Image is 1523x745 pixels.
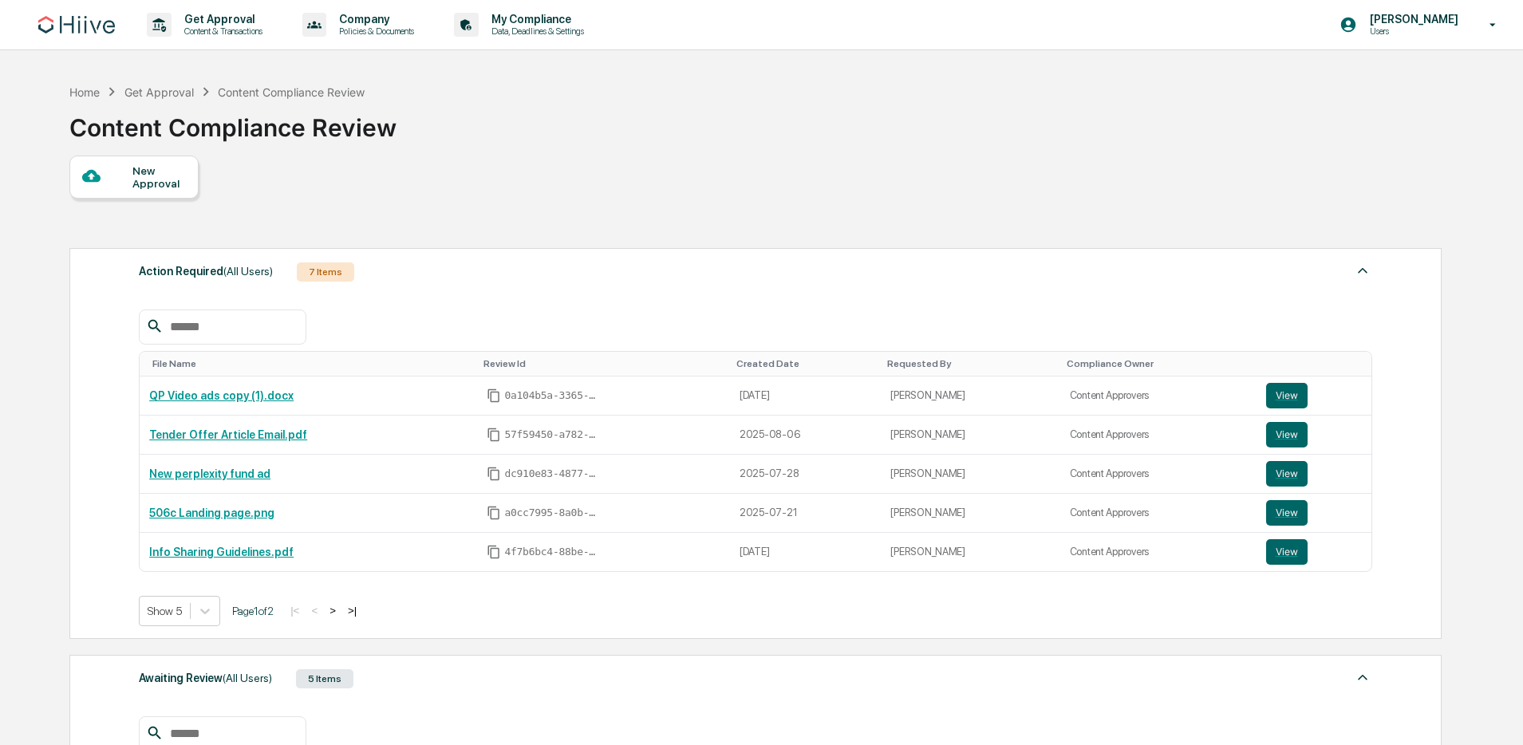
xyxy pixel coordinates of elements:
[1266,422,1363,447] a: View
[881,416,1059,455] td: [PERSON_NAME]
[1353,261,1372,280] img: caret
[1266,383,1308,408] button: View
[479,26,592,37] p: Data, Deadlines & Settings
[887,358,1053,369] div: Toggle SortBy
[306,604,322,617] button: <
[69,85,100,99] div: Home
[172,26,270,37] p: Content & Transactions
[1067,358,1250,369] div: Toggle SortBy
[483,358,723,369] div: Toggle SortBy
[1060,376,1257,416] td: Content Approvers
[152,358,471,369] div: Toggle SortBy
[1266,383,1363,408] a: View
[139,261,273,282] div: Action Required
[504,507,600,519] span: a0cc7995-8a0b-4b72-ac1a-878fd3692143
[487,467,501,481] span: Copy Id
[132,164,186,190] div: New Approval
[343,604,361,617] button: >|
[504,546,600,558] span: 4f7b6bc4-88be-4ca2-a522-de18f03e4b40
[149,546,294,558] a: Info Sharing Guidelines.pdf
[730,494,882,533] td: 2025-07-21
[1266,539,1308,565] button: View
[223,265,273,278] span: (All Users)
[487,506,501,520] span: Copy Id
[1266,500,1363,526] a: View
[1266,539,1363,565] a: View
[149,428,307,441] a: Tender Offer Article Email.pdf
[479,13,592,26] p: My Compliance
[296,669,353,688] div: 5 Items
[730,416,882,455] td: 2025-08-06
[1060,533,1257,571] td: Content Approvers
[1353,668,1372,687] img: caret
[1060,455,1257,494] td: Content Approvers
[149,389,294,402] a: QP Video ads copy (1).docx
[232,605,274,617] span: Page 1 of 2
[881,533,1059,571] td: [PERSON_NAME]
[504,428,600,441] span: 57f59450-a782-4865-ac16-a45fae92c464
[38,16,115,34] img: logo
[736,358,875,369] div: Toggle SortBy
[124,85,194,99] div: Get Approval
[487,545,501,559] span: Copy Id
[1266,500,1308,526] button: View
[149,467,270,480] a: New perplexity fund ad
[218,85,365,99] div: Content Compliance Review
[1266,461,1308,487] button: View
[487,428,501,442] span: Copy Id
[1060,416,1257,455] td: Content Approvers
[881,376,1059,416] td: [PERSON_NAME]
[1060,494,1257,533] td: Content Approvers
[172,13,270,26] p: Get Approval
[1357,26,1466,37] p: Users
[881,494,1059,533] td: [PERSON_NAME]
[881,455,1059,494] td: [PERSON_NAME]
[730,455,882,494] td: 2025-07-28
[1472,692,1515,735] iframe: Open customer support
[487,388,501,403] span: Copy Id
[1269,358,1366,369] div: Toggle SortBy
[223,672,272,684] span: (All Users)
[504,389,600,402] span: 0a104b5a-3365-4e16-98ad-43a4f330f6db
[730,376,882,416] td: [DATE]
[730,533,882,571] td: [DATE]
[326,13,422,26] p: Company
[297,262,354,282] div: 7 Items
[326,26,422,37] p: Policies & Documents
[1357,13,1466,26] p: [PERSON_NAME]
[325,604,341,617] button: >
[1266,422,1308,447] button: View
[149,507,274,519] a: 506c Landing page.png
[286,604,304,617] button: |<
[504,467,600,480] span: dc910e83-4877-4103-b15e-bf87db00f614
[69,101,397,142] div: Content Compliance Review
[139,668,272,688] div: Awaiting Review
[1266,461,1363,487] a: View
